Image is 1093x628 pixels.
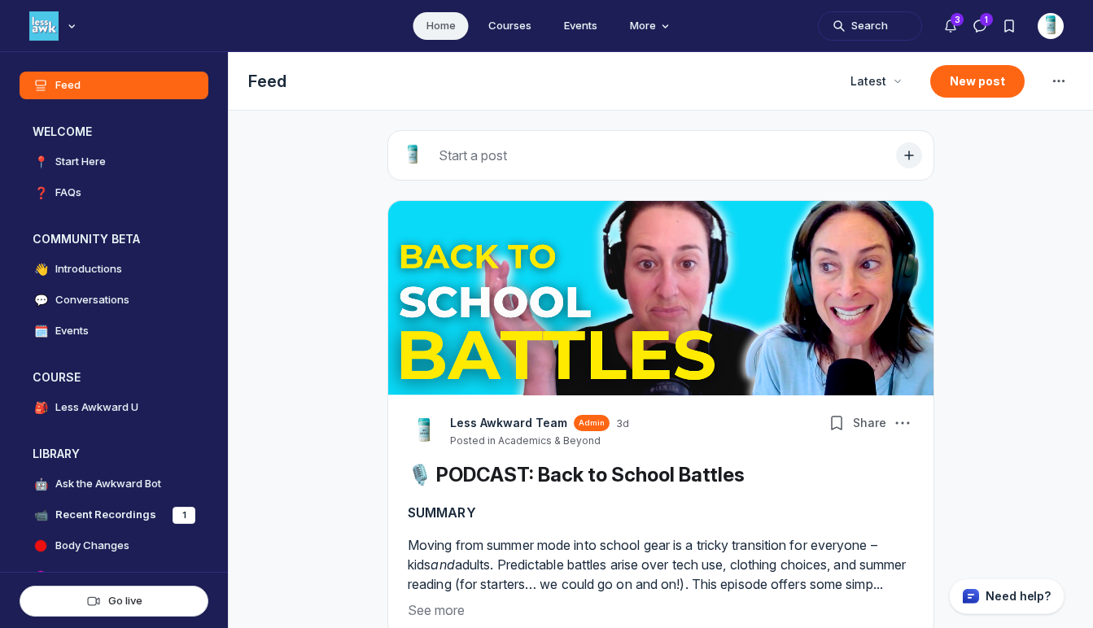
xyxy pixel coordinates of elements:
p: Need help? [986,588,1051,604]
h4: Feed [55,77,81,94]
span: 🎒 [33,399,49,416]
button: WELCOMECollapse space [20,119,208,145]
span: 🤖 [33,476,49,492]
a: Feed [20,72,208,99]
h4: Start Here [55,154,106,170]
span: More [630,18,674,34]
h4: Events [55,323,89,339]
a: Events [551,12,610,40]
div: Go live [33,593,195,608]
h4: Recent Recordings [55,507,156,523]
button: COURSECollapse space [20,364,208,390]
em: and [431,556,454,573]
button: User menu options [1038,13,1064,39]
a: 💬Conversations [20,286,208,314]
button: Share [850,412,890,434]
span: 📹 [33,507,49,523]
button: LIBRARYCollapse space [20,441,208,467]
h3: LIBRARY [33,446,80,462]
button: View Less Awkward Team profileAdmin3dPosted in Academics & Beyond [450,415,629,447]
button: Go live [20,586,208,617]
button: Start a post [387,130,934,181]
a: 📍Start Here [20,148,208,176]
a: 🎒Less Awkward U [20,394,208,421]
button: Notifications [936,11,965,41]
button: Posted in Academics & Beyond [450,434,601,447]
strong: SUMMARY [408,504,476,521]
button: See more [408,600,914,620]
h1: Feed [248,70,828,93]
svg: Feed settings [1049,72,1069,91]
span: 💬 [33,292,49,308]
h3: COURSE [33,369,81,386]
a: Body Changes [20,532,208,560]
span: 📍 [33,154,49,170]
h4: Introductions [55,261,122,277]
button: Direct messages [965,11,995,41]
p: Moving from summer mode into school gear is a tricky transition for everyone – kids adults. Predi... [408,535,914,594]
span: 👋 [33,261,49,277]
h3: COMMUNITY BETA [33,231,140,247]
button: New post [930,65,1025,98]
span: 🗓️ [33,323,49,339]
span: Share [853,415,886,431]
button: Post actions [891,412,914,434]
a: 3d [616,417,629,430]
button: Bookmarks [825,412,848,434]
button: Bookmarks [995,11,1024,41]
span: Latest [850,73,886,89]
a: Periods [20,563,208,591]
a: 🎙️ PODCAST: Back to School Battles [408,463,745,486]
a: Home [413,12,469,40]
a: ❓FAQs [20,179,208,207]
img: Less Awkward Hub logo [29,11,59,41]
a: Courses [475,12,544,40]
a: 📹Recent Recordings1 [20,501,208,529]
h4: FAQs [55,185,81,201]
header: Page Header [229,52,1093,111]
a: View Less Awkward Team profile [450,415,567,431]
a: 👋Introductions [20,255,208,283]
a: 🗓️Events [20,317,208,345]
div: 1 [173,507,195,524]
button: Latest [841,67,911,96]
h3: WELCOME [33,124,92,140]
h4: Body Changes [55,538,129,554]
button: Less Awkward Hub logo [29,10,80,42]
a: View Less Awkward Team profile [408,415,440,447]
h4: Conversations [55,292,129,308]
h4: Less Awkward U [55,399,138,416]
span: ❓ [33,185,49,201]
button: COMMUNITY BETACollapse space [20,226,208,252]
span: Start a post [439,147,507,164]
a: 🤖Ask the Awkward Bot [20,470,208,498]
h4: Periods [55,569,94,585]
button: Search [818,11,922,41]
img: post cover image [388,201,933,395]
button: Feed settings [1044,67,1073,96]
h4: Ask the Awkward Bot [55,476,161,492]
span: Admin [579,417,605,429]
button: Circle support widget [949,578,1065,614]
button: More [617,12,680,40]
